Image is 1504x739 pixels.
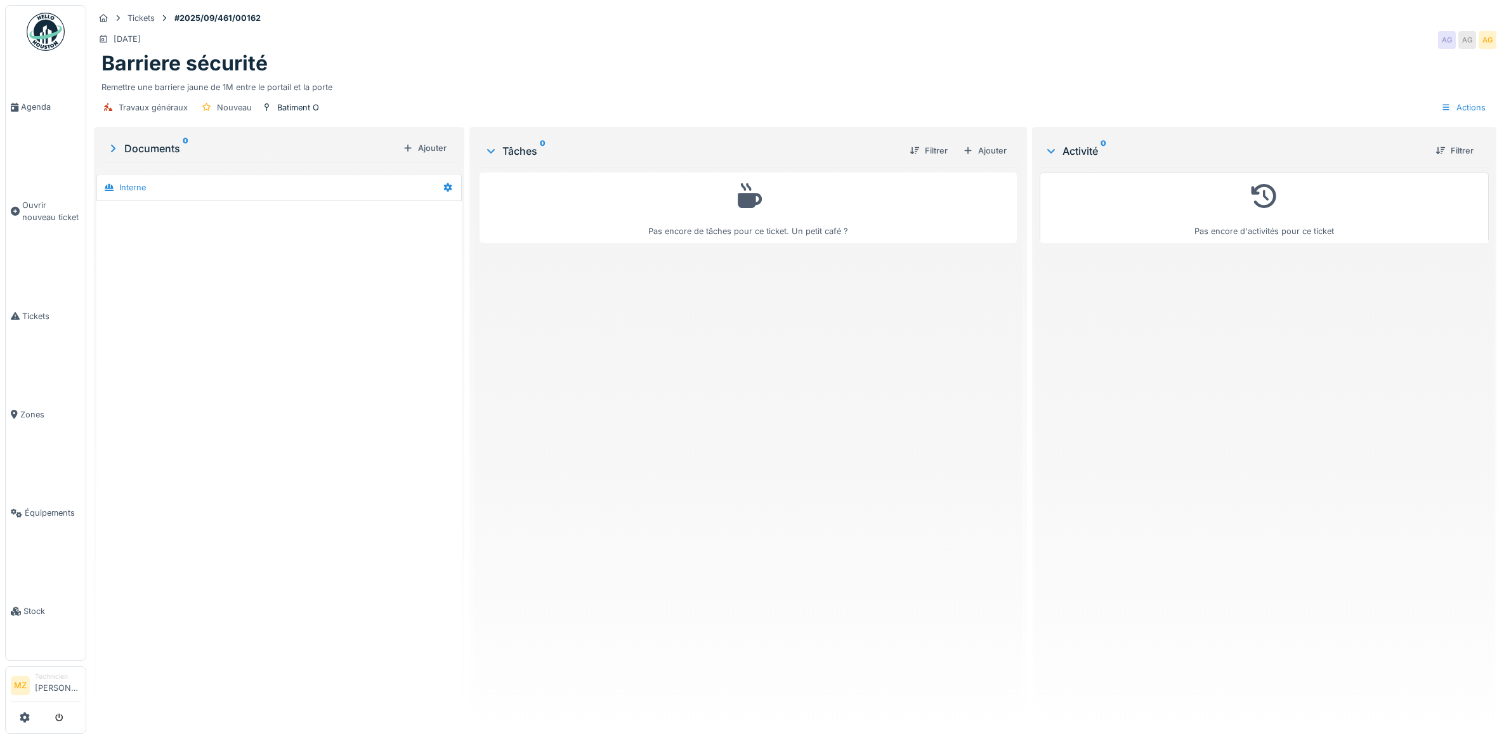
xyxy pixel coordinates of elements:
sup: 0 [540,143,546,159]
span: Stock [23,605,81,617]
img: Badge_color-CXgf-gQk.svg [27,13,65,51]
span: Agenda [21,101,81,113]
div: Interne [119,181,146,193]
span: Tickets [22,310,81,322]
div: Ajouter [398,140,452,157]
div: Ajouter [958,142,1012,159]
div: AG [1479,31,1496,49]
a: Zones [6,365,86,464]
div: Actions [1435,98,1491,117]
div: Filtrer [1430,142,1479,159]
a: MZ Technicien[PERSON_NAME] [11,672,81,702]
a: Équipements [6,464,86,562]
a: Agenda [6,58,86,156]
sup: 0 [1101,143,1106,159]
div: AG [1438,31,1456,49]
a: Tickets [6,267,86,365]
a: Stock [6,562,86,660]
div: Nouveau [217,101,252,114]
h1: Barriere sécurité [101,51,268,75]
a: Ouvrir nouveau ticket [6,156,86,266]
div: Travaux généraux [119,101,188,114]
div: Activité [1045,143,1425,159]
span: Ouvrir nouveau ticket [22,199,81,223]
span: Zones [20,409,81,421]
span: Équipements [25,507,81,519]
div: Technicien [35,672,81,681]
sup: 0 [183,141,188,156]
li: [PERSON_NAME] [35,672,81,699]
div: [DATE] [114,33,141,45]
div: Remettre une barriere jaune de 1M entre le portail et la porte [101,76,1489,93]
div: Filtrer [905,142,953,159]
strong: #2025/09/461/00162 [169,12,266,24]
div: Documents [107,141,398,156]
div: Pas encore d'activités pour ce ticket [1048,178,1481,237]
div: Batiment O [277,101,319,114]
div: Pas encore de tâches pour ce ticket. Un petit café ? [488,178,1009,237]
div: AG [1458,31,1476,49]
div: Tâches [485,143,900,159]
div: Tickets [128,12,155,24]
li: MZ [11,676,30,695]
